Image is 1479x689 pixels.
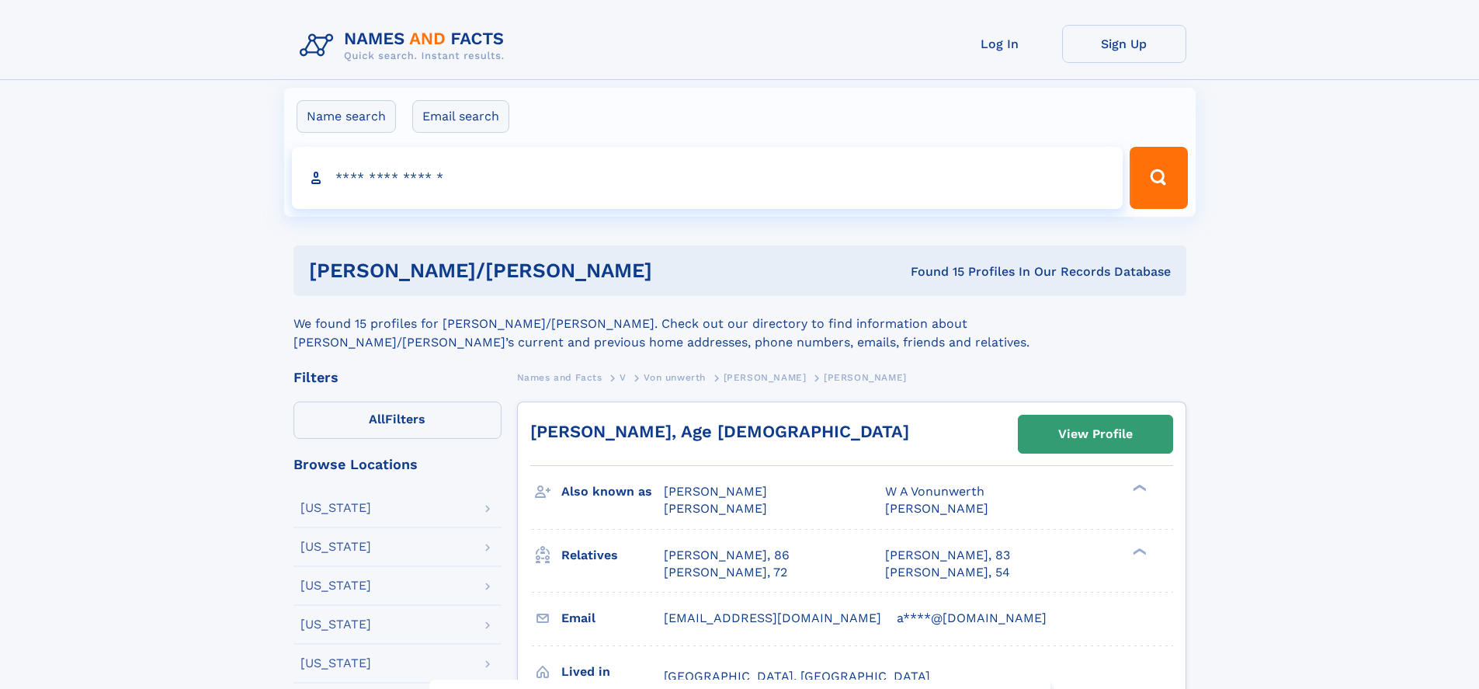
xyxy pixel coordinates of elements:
[293,296,1186,352] div: We found 15 profiles for [PERSON_NAME]/[PERSON_NAME]. Check out our directory to find information...
[1130,147,1187,209] button: Search Button
[620,367,627,387] a: V
[309,261,782,280] h1: [PERSON_NAME]/[PERSON_NAME]
[561,478,664,505] h3: Also known as
[561,542,664,569] h3: Relatives
[620,372,627,383] span: V
[293,371,502,385] div: Filters
[300,541,371,553] div: [US_STATE]
[293,25,517,67] img: Logo Names and Facts
[824,372,907,383] span: [PERSON_NAME]
[781,263,1171,280] div: Found 15 Profiles In Our Records Database
[664,564,787,581] a: [PERSON_NAME], 72
[1129,546,1147,556] div: ❯
[300,618,371,631] div: [US_STATE]
[292,147,1123,209] input: search input
[412,100,509,133] label: Email search
[664,547,790,564] a: [PERSON_NAME], 86
[644,372,706,383] span: Von unwerth
[293,402,502,439] label: Filters
[885,547,1010,564] a: [PERSON_NAME], 83
[1058,416,1133,452] div: View Profile
[724,367,807,387] a: [PERSON_NAME]
[369,412,385,426] span: All
[1129,483,1147,493] div: ❯
[300,657,371,670] div: [US_STATE]
[517,367,602,387] a: Names and Facts
[724,372,807,383] span: [PERSON_NAME]
[885,484,984,499] span: W A Vonunwerth
[1019,416,1172,453] a: View Profile
[293,458,502,472] div: Browse Locations
[300,502,371,514] div: [US_STATE]
[664,611,881,625] span: [EMAIL_ADDRESS][DOMAIN_NAME]
[300,579,371,592] div: [US_STATE]
[664,669,930,684] span: [GEOGRAPHIC_DATA], [GEOGRAPHIC_DATA]
[664,484,767,499] span: [PERSON_NAME]
[644,367,706,387] a: Von unwerth
[664,501,767,516] span: [PERSON_NAME]
[938,25,1062,63] a: Log In
[561,659,664,685] h3: Lived in
[885,564,1010,581] a: [PERSON_NAME], 54
[1062,25,1186,63] a: Sign Up
[297,100,396,133] label: Name search
[561,605,664,632] h3: Email
[885,501,988,516] span: [PERSON_NAME]
[530,422,909,441] a: [PERSON_NAME], Age [DEMOGRAPHIC_DATA]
